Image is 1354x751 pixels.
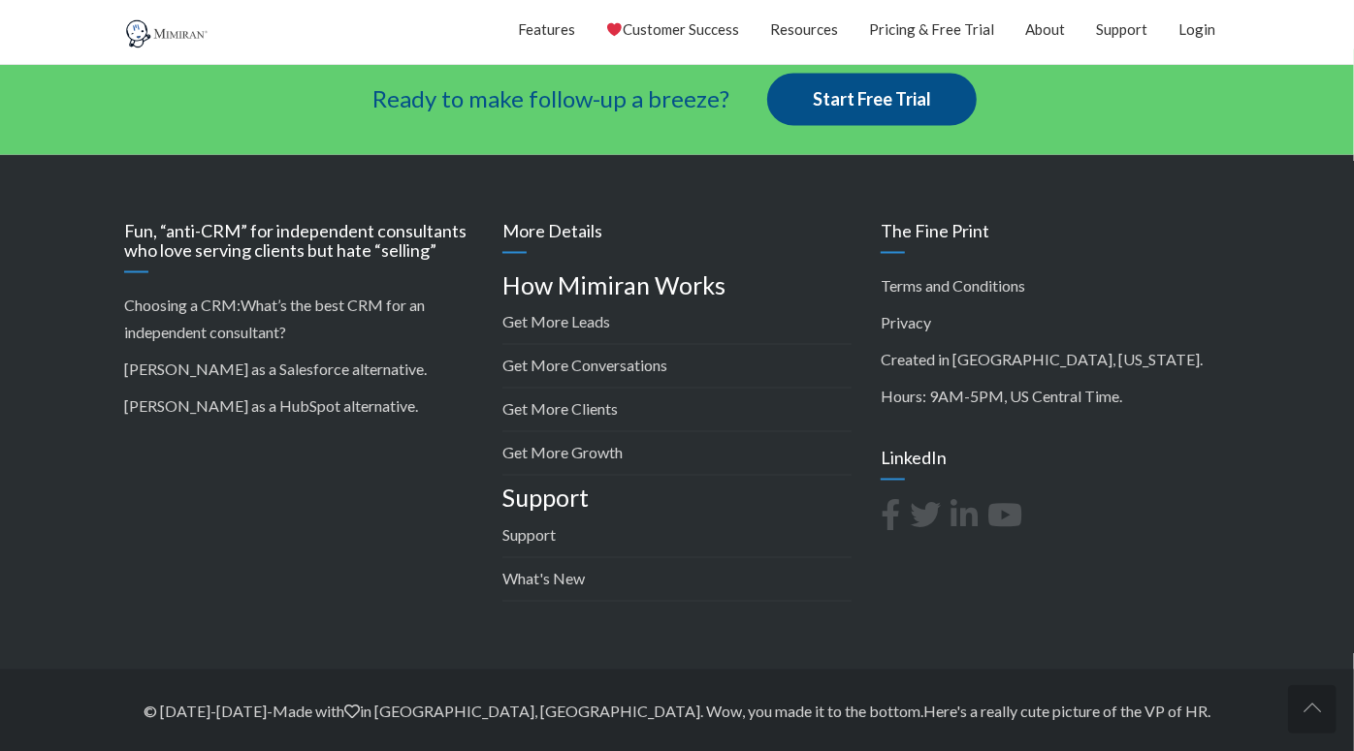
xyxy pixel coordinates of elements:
[124,357,473,384] p: .
[502,444,623,462] a: Get More Growth
[124,19,211,48] img: Mimiran CRM
[1025,5,1065,53] a: About
[372,84,729,112] span: Ready to make follow-up a breeze?
[881,277,1025,296] a: Terms and Conditions
[144,703,267,721] span: © [DATE]-[DATE]
[502,273,852,300] h4: How Mimiran Works
[502,357,667,375] a: Get More Conversations
[1096,5,1147,53] a: Support
[124,297,425,342] a: What’s the best CRM for an independent consultant?
[124,223,473,273] h3: Fun, “anti-CRM” for independent consultants who love serving clients but hate “selling”
[502,526,556,545] a: Support
[881,223,1230,254] h3: The Fine Print
[881,314,931,332] a: Privacy
[607,22,622,37] img: ❤️
[518,5,575,53] a: Features
[770,5,838,53] a: Resources
[502,570,585,588] a: What's New
[923,703,1208,721] a: Here's a really cute picture of the VP of HR
[124,293,473,347] p: Choosing a CRM:
[124,360,424,379] a: [PERSON_NAME] as a Salesforce alternative
[881,384,1230,411] p: Hours: 9AM-5PM, US Central Time.
[881,450,1230,481] h3: LinkedIn
[273,703,1210,721] span: Made with in [GEOGRAPHIC_DATA], [GEOGRAPHIC_DATA]. Wow, you made it to the bottom. .
[767,74,977,126] a: Start Free Trial
[869,5,994,53] a: Pricing & Free Trial
[124,393,473,421] p: .
[606,5,739,53] a: Customer Success
[502,485,852,513] h4: Support
[502,400,618,419] a: Get More Clients
[124,397,415,416] a: [PERSON_NAME] as a HubSpot alternative
[881,347,1230,374] p: Created in [GEOGRAPHIC_DATA], [US_STATE].
[502,223,852,254] h3: More Details
[124,699,1230,726] p: -
[1178,5,1215,53] a: Login
[502,313,610,331] a: Get More Leads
